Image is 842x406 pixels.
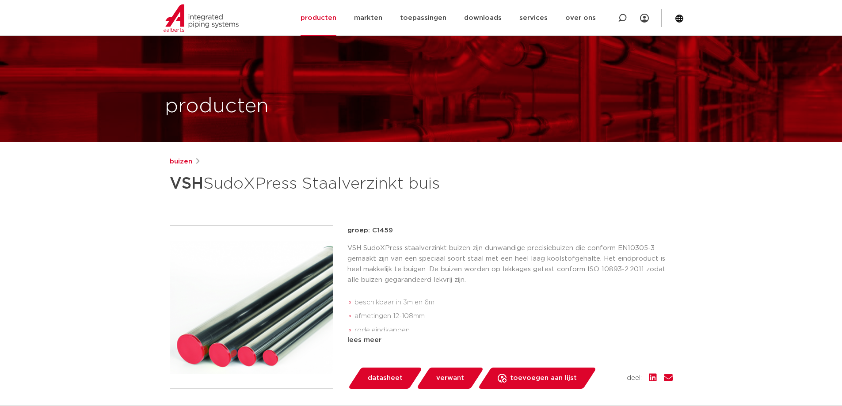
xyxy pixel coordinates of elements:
[170,226,333,388] img: Product Image for VSH SudoXPress Staalverzinkt buis
[436,371,464,385] span: verwant
[347,368,423,389] a: datasheet
[170,176,203,192] strong: VSH
[165,92,269,121] h1: producten
[416,368,484,389] a: verwant
[347,335,673,345] div: lees meer
[347,243,673,285] p: VSH SudoXPress staalverzinkt buizen zijn dunwandige precisiebuizen die conform EN10305-3 gemaakt ...
[510,371,577,385] span: toevoegen aan lijst
[354,309,673,323] li: afmetingen 12-108mm
[354,296,673,310] li: beschikbaar in 3m en 6m
[170,171,502,197] h1: SudoXPress Staalverzinkt buis
[347,225,673,236] p: groep: C1459
[354,323,673,338] li: rode eindkappen
[368,371,403,385] span: datasheet
[627,373,642,383] span: deel:
[170,156,192,167] a: buizen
